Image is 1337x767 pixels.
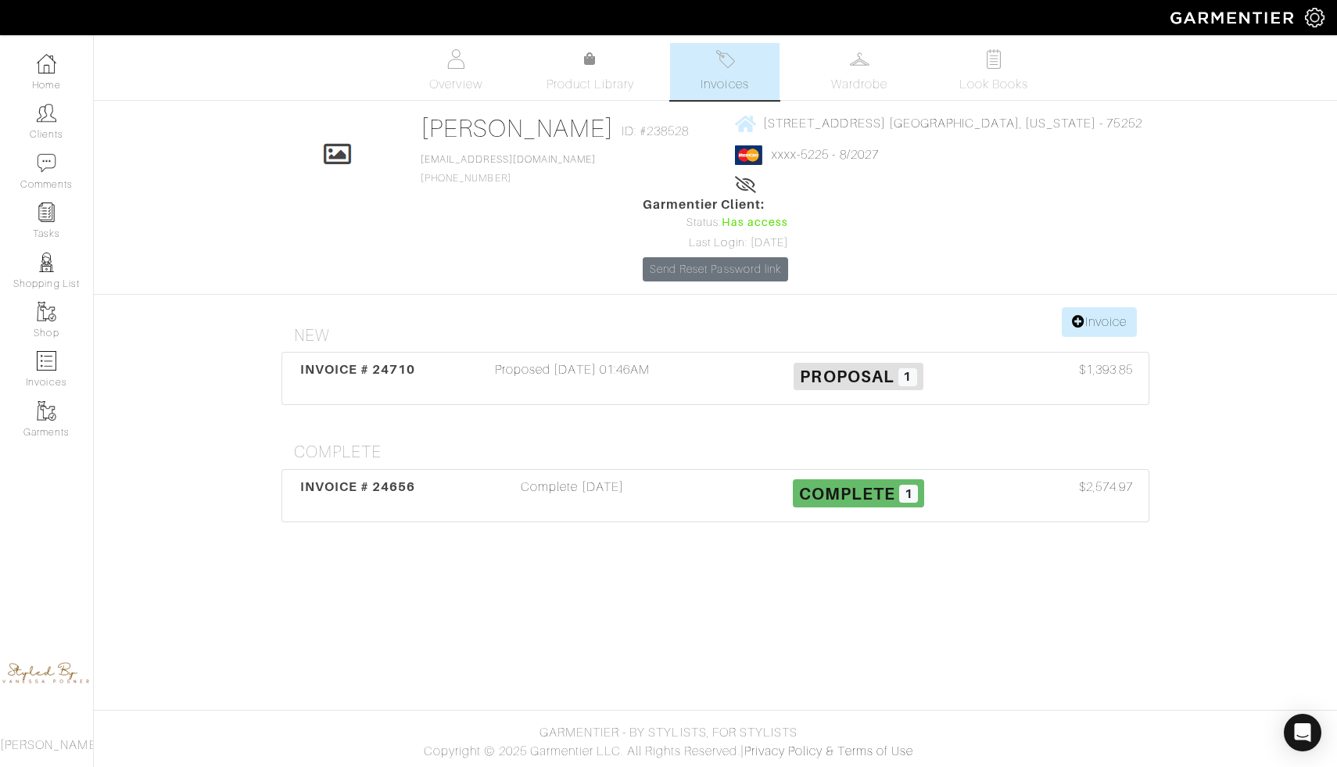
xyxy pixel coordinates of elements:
[421,114,614,142] a: [PERSON_NAME]
[37,401,56,421] img: garments-icon-b7da505a4dc4fd61783c78ac3ca0ef83fa9d6f193b1c9dc38574b1d14d53ca28.png
[831,75,887,94] span: Wardrobe
[300,479,416,494] span: INVOICE # 24656
[1163,4,1305,31] img: garmentier-logo-header-white-b43fb05a5012e4ada735d5af1a66efaba907eab6374d6393d1fbf88cb4ef424d.png
[643,257,788,281] a: Send Reset Password link
[670,43,780,100] a: Invoices
[37,253,56,272] img: stylists-icon-eb353228a002819b7ec25b43dbf5f0378dd9e0616d9560372ff212230b889e62.png
[715,49,735,69] img: orders-27d20c2124de7fd6de4e0e44c1d41de31381a507db9b33961299e4e07d508b8c.svg
[1062,307,1137,337] a: Invoice
[622,122,690,141] span: ID: #238528
[735,113,1142,133] a: [STREET_ADDRESS] [GEOGRAPHIC_DATA], [US_STATE] - 75252
[37,351,56,371] img: orders-icon-0abe47150d42831381b5fb84f609e132dff9fe21cb692f30cb5eec754e2cba89.png
[421,154,596,184] span: [PHONE_NUMBER]
[800,367,894,386] span: Proposal
[446,49,466,69] img: basicinfo-40fd8af6dae0f16599ec9e87c0ef1c0a1fdea2edbe929e3d69a839185d80c458.svg
[37,153,56,173] img: comment-icon-a0a6a9ef722e966f86d9cbdc48e553b5cf19dbc54f86b18d962a5391bc8f6eb6.png
[429,75,482,94] span: Overview
[401,43,511,100] a: Overview
[1079,478,1133,496] span: $2,574.97
[643,195,788,214] span: Garmentier Client:
[1305,8,1324,27] img: gear-icon-white-bd11855cb880d31180b6d7d6211b90ccbf57a29d726f0c71d8c61bd08dd39cc2.png
[899,485,918,504] span: 1
[744,744,913,758] a: Privacy Policy & Terms of Use
[421,154,596,165] a: [EMAIL_ADDRESS][DOMAIN_NAME]
[37,103,56,123] img: clients-icon-6bae9207a08558b7cb47a8932f037763ab4055f8c8b6bfacd5dc20c3e0201464.png
[429,360,715,396] div: Proposed [DATE] 01:46AM
[37,54,56,73] img: dashboard-icon-dbcd8f5a0b271acd01030246c82b418ddd0df26cd7fceb0bd07c9910d44c42f6.png
[643,214,788,231] div: Status:
[735,145,762,165] img: mastercard-2c98a0d54659f76b027c6839bea21931c3e23d06ea5b2b5660056f2e14d2f154.png
[294,326,1149,346] h4: New
[763,116,1142,131] span: [STREET_ADDRESS] [GEOGRAPHIC_DATA], [US_STATE] - 75252
[37,203,56,222] img: reminder-icon-8004d30b9f0a5d33ae49ab947aed9ed385cf756f9e5892f1edd6e32f2345188e.png
[294,443,1149,462] h4: Complete
[805,43,914,100] a: Wardrobe
[424,744,740,758] span: Copyright © 2025 Garmentier LLC. All Rights Reserved.
[850,49,869,69] img: wardrobe-487a4870c1b7c33e795ec22d11cfc2ed9d08956e64fb3008fe2437562e282088.svg
[898,368,917,387] span: 1
[37,302,56,321] img: garments-icon-b7da505a4dc4fd61783c78ac3ca0ef83fa9d6f193b1c9dc38574b1d14d53ca28.png
[722,214,789,231] span: Has access
[799,484,895,504] span: Complete
[1079,360,1133,379] span: $1,393.85
[300,362,416,377] span: INVOICE # 24710
[281,352,1149,405] a: INVOICE # 24710 Proposed [DATE] 01:46AM Proposal 1 $1,393.85
[701,75,748,94] span: Invoices
[429,478,715,514] div: Complete [DATE]
[281,469,1149,522] a: INVOICE # 24656 Complete [DATE] Complete 1 $2,574.97
[772,148,879,162] a: xxxx-5225 - 8/2027
[536,50,645,94] a: Product Library
[959,75,1029,94] span: Look Books
[939,43,1048,100] a: Look Books
[1284,714,1321,751] div: Open Intercom Messenger
[547,75,635,94] span: Product Library
[643,235,788,252] div: Last Login: [DATE]
[984,49,1004,69] img: todo-9ac3debb85659649dc8f770b8b6100bb5dab4b48dedcbae339e5042a72dfd3cc.svg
